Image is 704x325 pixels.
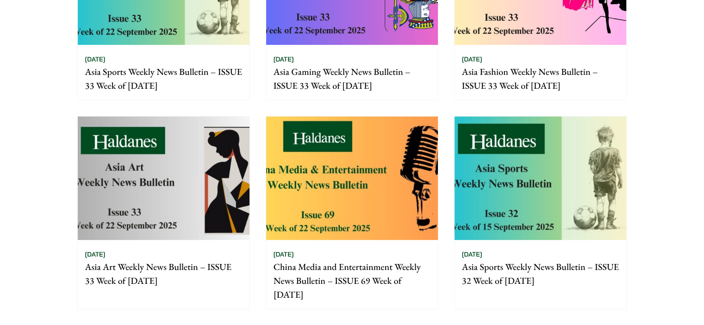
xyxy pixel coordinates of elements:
a: [DATE] Asia Sports Weekly News Bulletin – ISSUE 32 Week of [DATE] [454,116,627,309]
time: [DATE] [462,250,482,258]
time: [DATE] [274,250,294,258]
time: [DATE] [85,55,106,63]
time: [DATE] [85,250,106,258]
p: Asia Art Weekly News Bulletin – ISSUE 33 Week of [DATE] [85,260,242,288]
p: Asia Gaming Weekly News Bulletin – ISSUE 33 Week of [DATE] [274,65,430,92]
time: [DATE] [462,55,482,63]
p: Asia Sports Weekly News Bulletin – ISSUE 32 Week of [DATE] [462,260,619,288]
p: Asia Fashion Weekly News Bulletin – ISSUE 33 Week of [DATE] [462,65,619,92]
time: [DATE] [274,55,294,63]
a: [DATE] China Media and Entertainment Weekly News Bulletin – ISSUE 69 Week of [DATE] [266,116,438,309]
p: China Media and Entertainment Weekly News Bulletin – ISSUE 69 Week of [DATE] [274,260,430,301]
p: Asia Sports Weekly News Bulletin – ISSUE 33 Week of [DATE] [85,65,242,92]
a: [DATE] Asia Art Weekly News Bulletin – ISSUE 33 Week of [DATE] [77,116,250,309]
